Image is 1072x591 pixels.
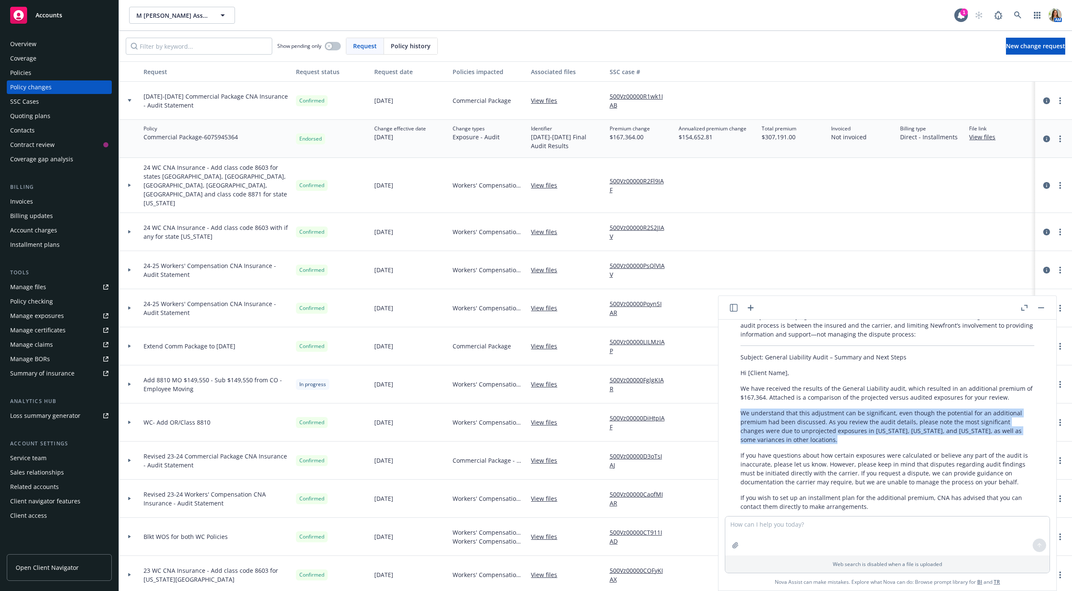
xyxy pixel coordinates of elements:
a: more [1055,227,1065,237]
a: Search [1009,7,1026,24]
a: Manage claims [7,338,112,351]
button: Associated files [528,61,606,82]
span: Workers' Compensation - All Other States [453,265,524,274]
span: Direct - Installments [900,133,958,141]
div: Quoting plans [10,109,50,123]
a: Manage BORs [7,352,112,366]
a: circleInformation [1042,180,1052,191]
div: Request status [296,67,367,76]
p: Hi [Client Name], [740,368,1034,377]
a: 500Vz00000R2Fl9IAF [610,177,672,194]
a: Service team [7,451,112,465]
span: Confirmed [299,304,324,312]
span: [DATE] [374,133,426,141]
span: Not invoiced [831,133,867,141]
a: circleInformation [1042,227,1052,237]
button: M [PERSON_NAME] Associates, LLC [129,7,235,24]
a: View files [531,532,564,541]
div: Contract review [10,138,55,152]
div: SSC case # [610,67,672,76]
span: Confirmed [299,419,324,426]
span: Commercial Package - 6075945364 [144,133,238,141]
a: Loss summary generator [7,409,112,423]
span: [DATE] [374,265,393,274]
button: Request status [293,61,371,82]
span: Invoiced [831,125,867,133]
span: Confirmed [299,97,324,105]
a: Manage files [7,280,112,294]
span: Change effective date [374,125,426,133]
span: WC- Add OR/Class 8810 [144,418,210,427]
a: View files [531,570,564,579]
a: BI [977,578,982,585]
span: $154,652.81 [679,133,746,141]
span: Annualized premium change [679,125,746,133]
p: Subject: General Liability Audit – Summary and Next Steps [740,353,1034,362]
div: Toggle Row Expanded [119,251,140,289]
a: 500Vz00000PoynSIAR [610,299,672,317]
div: Toggle Row Expanded [119,289,140,327]
div: SSC Cases [10,95,39,108]
div: Loss summary generator [10,409,80,423]
span: Exposure - Audit [453,133,500,141]
p: If you wish to set up an installment plan for the additional premium, CNA has advised that you ca... [740,493,1034,511]
a: View files [531,304,564,312]
div: Policies [10,66,31,80]
a: Manage certificates [7,323,112,337]
div: Billing updates [10,209,53,223]
div: Policy changes [10,80,52,94]
div: Coverage gap analysis [10,152,73,166]
div: Toggle Row Expanded [119,82,140,120]
div: Associated files [531,67,602,76]
button: Request [140,61,293,82]
div: Manage certificates [10,323,66,337]
div: Overview [10,37,36,51]
a: more [1055,570,1065,580]
span: Confirmed [299,495,324,503]
div: Client access [10,509,47,522]
div: Toggle Row Expanded [119,327,140,365]
div: Related accounts [10,480,59,494]
div: Request date [374,67,446,76]
a: Coverage [7,52,112,65]
div: Analytics hub [7,397,112,406]
span: Workers' Compensation - [GEOGRAPHIC_DATA] [453,304,524,312]
div: Installment plans [10,238,60,251]
div: Contacts [10,124,35,137]
p: If you have questions about how certain exposures were calculated or believe any part of the audi... [740,451,1034,486]
span: In progress [299,381,326,388]
span: Add 8810 MO $149,550 - Sub $149,550 from CO - Employee Moving [144,376,289,393]
a: more [1055,265,1065,275]
div: Invoices [10,195,33,208]
span: Confirmed [299,533,324,541]
a: more [1055,134,1065,144]
div: Policy checking [10,295,53,308]
a: circleInformation [1042,96,1052,106]
a: Invoices [7,195,112,208]
a: View files [531,96,564,105]
span: Workers' Compensation - All Other States [453,418,524,427]
a: 500Vz00000D3oTsIAJ [610,452,672,469]
div: 1 [960,8,968,16]
a: SSC Cases [7,95,112,108]
span: Accounts [36,12,62,19]
span: Open Client Navigator [16,563,79,572]
a: View files [969,133,1002,141]
span: Commercial Package - M [PERSON_NAME] ASSOCIATES LLC [453,456,524,465]
a: View files [531,342,564,351]
span: [DATE] [374,456,393,465]
div: Manage exposures [10,309,64,323]
a: Manage exposures [7,309,112,323]
span: 24-25 Workers' Compensation CNA Insurance - Audit Statement [144,299,289,317]
a: Policy changes [7,80,112,94]
a: View files [531,494,564,503]
div: Toggle Row Expanded [119,480,140,518]
a: 500Vz00000CaofMIAR [610,490,672,508]
span: Nova Assist can make mistakes. Explore what Nova can do: Browse prompt library for and [722,573,1053,591]
span: [DATE]-[DATE] Final Audit Results [531,133,602,150]
a: View files [531,456,564,465]
a: Contacts [7,124,112,137]
div: Tools [7,268,112,277]
a: more [1055,379,1065,389]
p: Thank you for clarifying. Here’s a revised version with a more neutral stance, making it clear th... [740,312,1034,339]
